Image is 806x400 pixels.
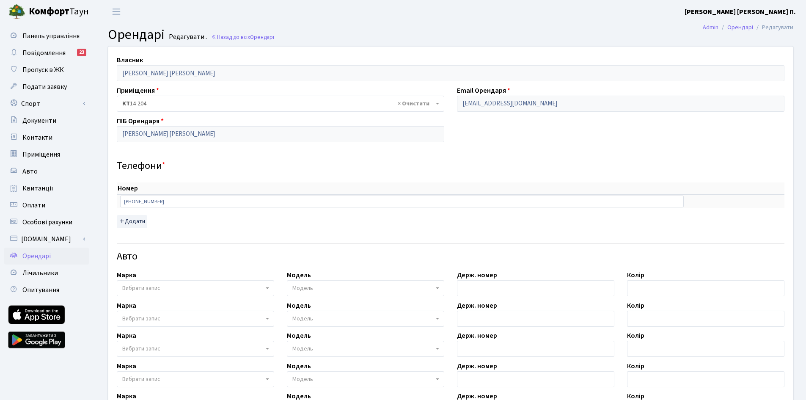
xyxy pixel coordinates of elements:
[167,33,207,41] small: Редагувати .
[117,182,687,195] th: Номер
[627,301,644,311] label: Колір
[4,248,89,265] a: Орендарі
[457,331,497,341] label: Держ. номер
[117,96,444,112] span: <b>КТ</b>&nbsp;&nbsp;&nbsp;&nbsp;14-204
[108,25,165,44] span: Орендарі
[22,268,58,278] span: Лічильники
[4,231,89,248] a: [DOMAIN_NAME]
[22,218,72,227] span: Особові рахунки
[29,5,69,18] b: Комфорт
[117,55,143,65] label: Власник
[457,86,510,96] label: Email Орендаря
[4,129,89,146] a: Контакти
[703,23,718,32] a: Admin
[122,375,160,383] span: Вибрати запис
[22,184,53,193] span: Квитанції
[211,33,274,41] a: Назад до всіхОрендарі
[22,48,66,58] span: Повідомлення
[22,150,60,159] span: Приміщення
[122,284,160,292] span: Вибрати запис
[627,361,644,371] label: Колір
[4,265,89,281] a: Лічильники
[690,19,806,36] nav: breadcrumb
[122,99,130,108] b: КТ
[117,160,784,172] h4: Телефони
[4,146,89,163] a: Приміщення
[22,31,80,41] span: Панель управління
[117,251,784,263] h4: Авто
[22,201,45,210] span: Оплати
[22,133,52,142] span: Контакти
[4,180,89,197] a: Квитанції
[4,44,89,61] a: Повідомлення23
[22,285,59,295] span: Опитування
[117,331,136,341] label: Марка
[727,23,753,32] a: Орендарі
[22,65,64,74] span: Пропуск в ЖК
[106,5,127,19] button: Переключити навігацію
[22,116,56,125] span: Документи
[457,301,497,311] label: Держ. номер
[117,270,136,280] label: Марка
[398,99,429,108] span: Видалити всі елементи
[122,99,434,108] span: <b>КТ</b>&nbsp;&nbsp;&nbsp;&nbsp;14-204
[292,314,313,323] span: Модель
[122,314,160,323] span: Вибрати запис
[4,78,89,95] a: Подати заявку
[117,301,136,311] label: Марка
[8,3,25,20] img: logo.png
[287,331,311,341] label: Модель
[292,345,313,353] span: Модель
[4,28,89,44] a: Панель управління
[4,163,89,180] a: Авто
[22,251,51,261] span: Орендарі
[4,281,89,298] a: Опитування
[117,86,159,96] label: Приміщення
[685,7,796,17] a: [PERSON_NAME] [PERSON_NAME] П.
[753,23,793,32] li: Редагувати
[117,116,164,126] label: ПІБ Орендаря
[627,331,644,341] label: Колір
[29,5,89,19] span: Таун
[77,49,86,56] div: 23
[4,95,89,112] a: Спорт
[287,301,311,311] label: Модель
[4,112,89,129] a: Документи
[122,345,160,353] span: Вибрати запис
[250,33,274,41] span: Орендарі
[292,375,313,383] span: Модель
[22,82,67,91] span: Подати заявку
[22,167,38,176] span: Авто
[117,361,136,371] label: Марка
[117,215,147,228] button: Додати
[457,96,784,112] input: Буде використано в якості логіна
[457,270,497,280] label: Держ. номер
[4,61,89,78] a: Пропуск в ЖК
[292,284,313,292] span: Модель
[627,270,644,280] label: Колір
[457,361,497,371] label: Держ. номер
[4,214,89,231] a: Особові рахунки
[287,361,311,371] label: Модель
[287,270,311,280] label: Модель
[4,197,89,214] a: Оплати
